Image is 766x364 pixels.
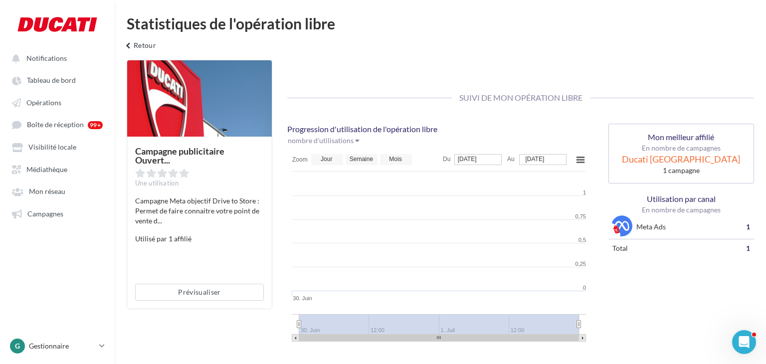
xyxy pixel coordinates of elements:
[6,160,109,178] a: Médiathèque
[164,155,170,166] span: ...
[725,215,754,239] td: 1
[443,156,450,163] text: Du
[292,156,308,163] text: Zoom
[575,213,586,219] tspan: 0,75
[135,284,264,301] button: Prévisualiser
[127,16,754,31] div: Statistiques de l'opération libre
[28,143,76,152] span: Visibilité locale
[27,76,76,85] span: Tableau de bord
[27,121,84,129] span: Boîte de réception
[732,330,756,354] iframe: Intercom live chat
[135,196,259,225] span: Campagne Meta objectif Drive to Store : Permet de faire connaitre votre point de vente d
[616,132,746,143] p: Mon meilleur affilié
[6,49,105,67] button: Notifications
[6,138,109,156] a: Visibilité locale
[525,156,544,163] tspan: [DATE]
[616,166,746,176] div: 1 campagne
[27,209,63,218] span: Campagnes
[583,285,586,291] tspan: 0
[123,41,134,51] i: keyboard_arrow_left
[287,135,366,149] button: nombre d'utilisations
[6,115,109,134] a: Boîte de réception 99+
[135,234,264,244] p: Utilisé par 1 affilié
[452,93,590,102] span: Suivi de mon opération libre
[29,341,95,351] p: Gestionnaire
[293,295,312,301] tspan: 30. Juin
[88,121,103,129] div: 99+
[608,193,754,205] p: Utilisation par canal
[135,147,230,165] div: Campagne publicitaire Ouvert
[321,156,332,163] text: Jour
[575,261,586,267] tspan: 0,25
[6,204,109,222] a: Campagnes
[458,156,477,163] tspan: [DATE]
[287,124,593,135] p: Progression d'utilisation de l'opération libre
[29,187,65,196] span: Mon réseau
[608,239,725,257] td: total
[6,71,109,89] a: Tableau de bord
[507,156,515,163] text: Au
[616,153,746,166] div: Ducati [GEOGRAPHIC_DATA]
[15,341,20,351] span: G
[8,337,107,356] a: G Gestionnaire
[6,93,109,111] a: Opérations
[26,54,67,62] span: Notifications
[135,179,179,187] span: Une utilisation
[158,216,162,225] span: ...
[6,182,109,200] a: Mon réseau
[288,136,354,145] span: nombre d'utilisations
[26,98,61,107] span: Opérations
[725,239,754,257] td: 1
[26,165,67,174] span: Médiathèque
[616,143,746,153] p: En nombre de campagnes
[578,237,586,243] tspan: 0,5
[583,189,586,195] tspan: 1
[608,205,754,215] p: En nombre de campagnes
[350,156,374,163] text: Semaine
[632,215,725,239] td: Meta Ads
[119,39,160,59] button: Retour
[389,156,401,163] text: Mois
